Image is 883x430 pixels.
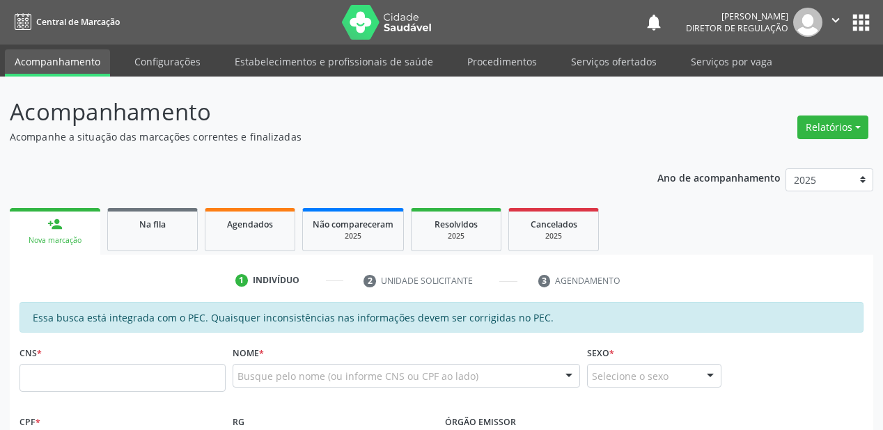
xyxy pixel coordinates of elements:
button: notifications [644,13,664,32]
i:  [828,13,843,28]
a: Serviços ofertados [561,49,666,74]
div: 2025 [519,231,588,241]
a: Acompanhamento [5,49,110,77]
div: 2025 [313,231,393,241]
label: Nome [233,342,264,364]
button: apps [849,10,873,35]
div: Indivíduo [253,274,299,287]
span: Resolvidos [435,218,478,230]
span: Na fila [139,218,166,230]
span: Busque pelo nome (ou informe CNS ou CPF ao lado) [237,369,478,383]
a: Central de Marcação [10,10,120,33]
span: Diretor de regulação [686,22,788,34]
span: Cancelados [531,218,577,230]
img: img [793,8,822,37]
span: Central de Marcação [36,16,120,28]
p: Ano de acompanhamento [657,168,781,186]
div: person_add [47,216,63,232]
div: Essa busca está integrada com o PEC. Quaisquer inconsistências nas informações devem ser corrigid... [19,302,864,333]
label: Sexo [587,342,614,364]
a: Configurações [125,49,210,74]
div: Nova marcação [19,235,91,246]
div: [PERSON_NAME] [686,10,788,22]
div: 1 [235,274,248,287]
span: Selecione o sexo [592,369,669,383]
a: Serviços por vaga [681,49,782,74]
span: Não compareceram [313,218,393,230]
p: Acompanhe a situação das marcações correntes e finalizadas [10,129,614,144]
button: Relatórios [797,116,868,139]
div: 2025 [421,231,491,241]
a: Procedimentos [458,49,547,74]
label: CNS [19,342,42,364]
span: Agendados [227,218,273,230]
button:  [822,8,849,37]
p: Acompanhamento [10,95,614,129]
a: Estabelecimentos e profissionais de saúde [225,49,443,74]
